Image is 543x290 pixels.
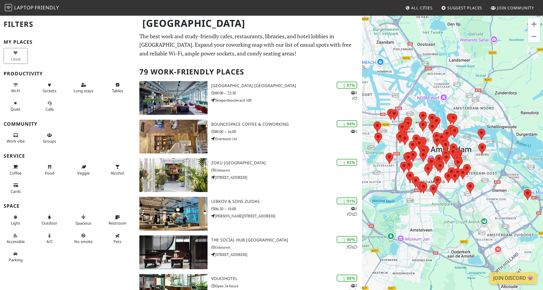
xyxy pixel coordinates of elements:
[46,106,54,112] span: Video/audio calls
[10,170,21,176] span: Coffee
[45,170,54,176] span: Food
[11,106,21,112] span: Quiet
[74,239,93,244] span: Smoke free
[43,88,56,93] span: Power sockets
[411,5,433,11] span: All Cities
[14,4,34,11] span: Laptop
[337,197,357,204] div: | 91%
[337,159,357,166] div: | 92%
[106,80,130,96] button: Tables
[138,15,361,32] h1: [GEOGRAPHIC_DATA]
[43,138,56,144] span: Group tables
[38,98,62,114] button: Calls
[439,2,485,13] a: Suggest Places
[4,180,28,196] button: Cards
[4,121,132,127] h3: Community
[11,220,20,226] span: Natural light
[4,15,132,33] h2: Filters
[106,162,130,178] button: Alcohol
[139,197,208,231] img: Lebkov & Sons Zuidas
[211,213,362,219] p: [PERSON_NAME][STREET_ADDRESS]
[211,90,362,96] p: 08:00 – 22:30
[4,98,28,114] button: Quiet
[77,170,90,176] span: Veggie
[139,120,208,153] img: BounceSpace Coffee & Coworking
[4,212,28,228] button: Light
[211,199,362,204] h3: Lebkov & Sons Zuidas
[4,249,28,265] button: Parking
[211,206,362,212] p: 06:30 – 18:00
[136,120,362,153] a: BounceSpace Coffee & Coworking | 94% 1 BounceSpace Coffee & Coworking 08:00 – 16:00 Overtoom 141
[346,206,357,217] p: 1 1 1
[139,81,208,115] img: Aristo Meeting Center Amsterdam
[113,239,121,244] span: Pet friendly
[136,81,362,115] a: Aristo Meeting Center Amsterdam | 97% 31 [GEOGRAPHIC_DATA] [GEOGRAPHIC_DATA] 08:00 – 22:30 Telepo...
[337,275,357,282] div: | 88%
[5,3,59,13] a: LaptopFriendly LaptopFriendly
[109,220,126,226] span: Restroom
[7,239,25,244] span: Accessible
[528,18,540,30] button: Zoom in
[211,122,362,127] h3: BounceSpace Coffee & Coworking
[71,212,96,228] button: Spacious
[38,212,62,228] button: Outdoor
[71,231,96,247] button: No smoke
[337,236,357,243] div: | 90%
[211,160,362,165] h3: Zoku [GEOGRAPHIC_DATA]
[11,88,20,93] span: Stable Wi-Fi
[139,63,358,81] h2: 79 Work-Friendly Places
[38,162,62,178] button: Food
[337,82,357,89] div: | 97%
[139,32,358,58] p: The best work and study-friendly cafes, restaurants, libraries, and hotel lobbies in [GEOGRAPHIC_...
[38,130,62,146] button: Groups
[211,136,362,142] p: Overtoom 141
[211,83,362,88] h3: [GEOGRAPHIC_DATA] [GEOGRAPHIC_DATA]
[4,71,132,77] h3: Productivity
[71,162,96,178] button: Veggie
[112,88,123,93] span: Work-friendly tables
[74,88,93,93] span: Long stays
[447,5,482,11] span: Suggest Places
[4,153,132,159] h3: Service
[211,238,362,243] h3: The Social Hub [GEOGRAPHIC_DATA]
[111,170,124,176] span: Alcohol
[211,167,362,173] p: Unknown
[136,158,362,192] a: Zoku Amsterdam | 92% Zoku [GEOGRAPHIC_DATA] Unknown [STREET_ADDRESS]
[337,120,357,127] div: | 94%
[75,220,91,226] span: Spacious
[136,235,362,269] a: The Social Hub Amsterdam City | 90% 21 The Social Hub [GEOGRAPHIC_DATA] Unknown [STREET_ADDRESS]
[497,5,534,11] span: Join Community
[211,244,362,250] p: Unknown
[7,138,25,144] span: People working
[139,235,208,269] img: The Social Hub Amsterdam City
[4,162,28,178] button: Coffee
[38,231,62,247] button: A/C
[211,276,362,281] h3: Volkshotel
[351,128,357,134] p: 1
[403,2,435,13] a: All Cities
[136,197,362,231] a: Lebkov & Sons Zuidas | 91% 111 Lebkov & Sons Zuidas 06:30 – 18:00 [PERSON_NAME][STREET_ADDRESS]
[211,283,362,289] p: Open 24 hours
[42,220,57,226] span: Outdoor area
[211,252,362,257] p: [STREET_ADDRESS]
[488,2,536,13] a: Join Community
[528,30,540,43] button: Zoom out
[38,80,62,96] button: Sockets
[4,231,28,247] button: Accessible
[211,97,362,103] p: Teleportboulevard 100
[211,129,362,134] p: 08:00 – 16:00
[4,203,132,209] h3: Space
[71,80,96,96] button: Long stays
[35,4,59,11] span: Friendly
[351,90,357,101] p: 3 1
[211,175,362,180] p: [STREET_ADDRESS]
[106,212,130,228] button: Restroom
[4,80,28,96] button: Wi-Fi
[106,231,130,247] button: Pets
[9,257,23,263] span: Parking
[46,239,53,244] span: Air conditioned
[4,130,28,146] button: Work vibe
[11,189,21,194] span: Credit cards
[490,273,537,284] a: Join Discord 👾
[139,158,208,192] img: Zoku Amsterdam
